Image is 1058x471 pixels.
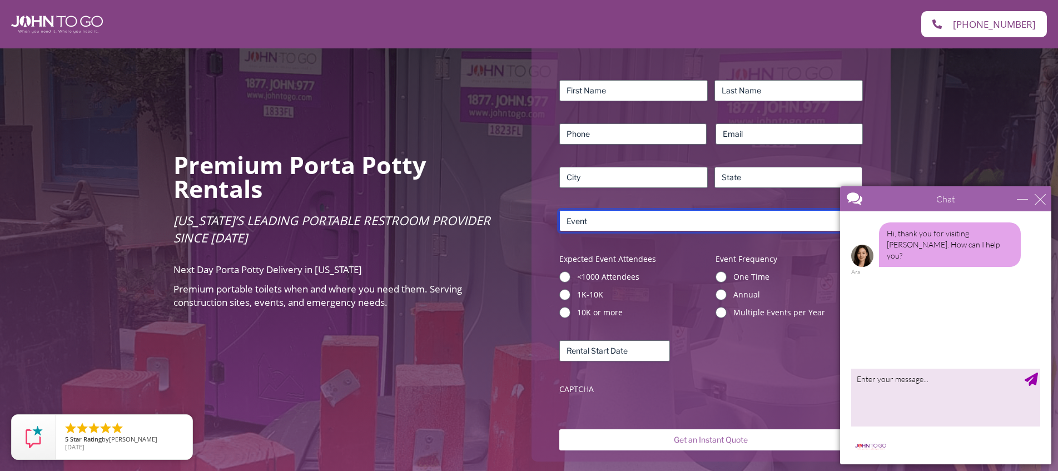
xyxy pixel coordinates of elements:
[733,289,863,300] label: Annual
[716,123,863,145] input: Email
[733,271,863,282] label: One Time
[87,422,101,435] li: 
[76,422,89,435] li: 
[733,307,863,318] label: Multiple Events per Year
[559,429,862,450] input: Get an Instant Quote
[559,80,708,101] input: First Name
[577,289,707,300] label: 1K-10K
[65,435,68,443] span: 5
[64,422,77,435] li: 
[70,435,102,443] span: Star Rating
[65,443,85,451] span: [DATE]
[109,435,157,443] span: [PERSON_NAME]
[559,384,862,395] label: CAPTCHA
[11,16,103,33] img: John To Go
[577,271,707,282] label: <1000 Attendees
[65,436,183,444] span: by
[111,422,124,435] li: 
[716,254,777,265] legend: Event Frequency
[921,11,1047,37] a: [PHONE_NUMBER]
[173,153,515,201] h2: Premium Porta Potty Rentals
[173,282,462,309] span: Premium portable toilets when and where you need them. Serving construction sites, events, and em...
[99,422,112,435] li: 
[559,167,708,188] input: City
[559,254,656,265] legend: Expected Event Attendees
[559,123,707,145] input: Phone
[173,212,490,246] span: [US_STATE]’s Leading Portable Restroom Provider Since [DATE]
[953,19,1036,29] span: [PHONE_NUMBER]
[23,426,45,448] img: Review Rating
[714,80,863,101] input: Last Name
[173,263,362,276] span: Next Day Porta Potty Delivery in [US_STATE]
[714,167,863,188] input: State
[577,307,707,318] label: 10K or more
[833,180,1058,471] iframe: Live Chat Box
[559,340,670,361] input: Rental Start Date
